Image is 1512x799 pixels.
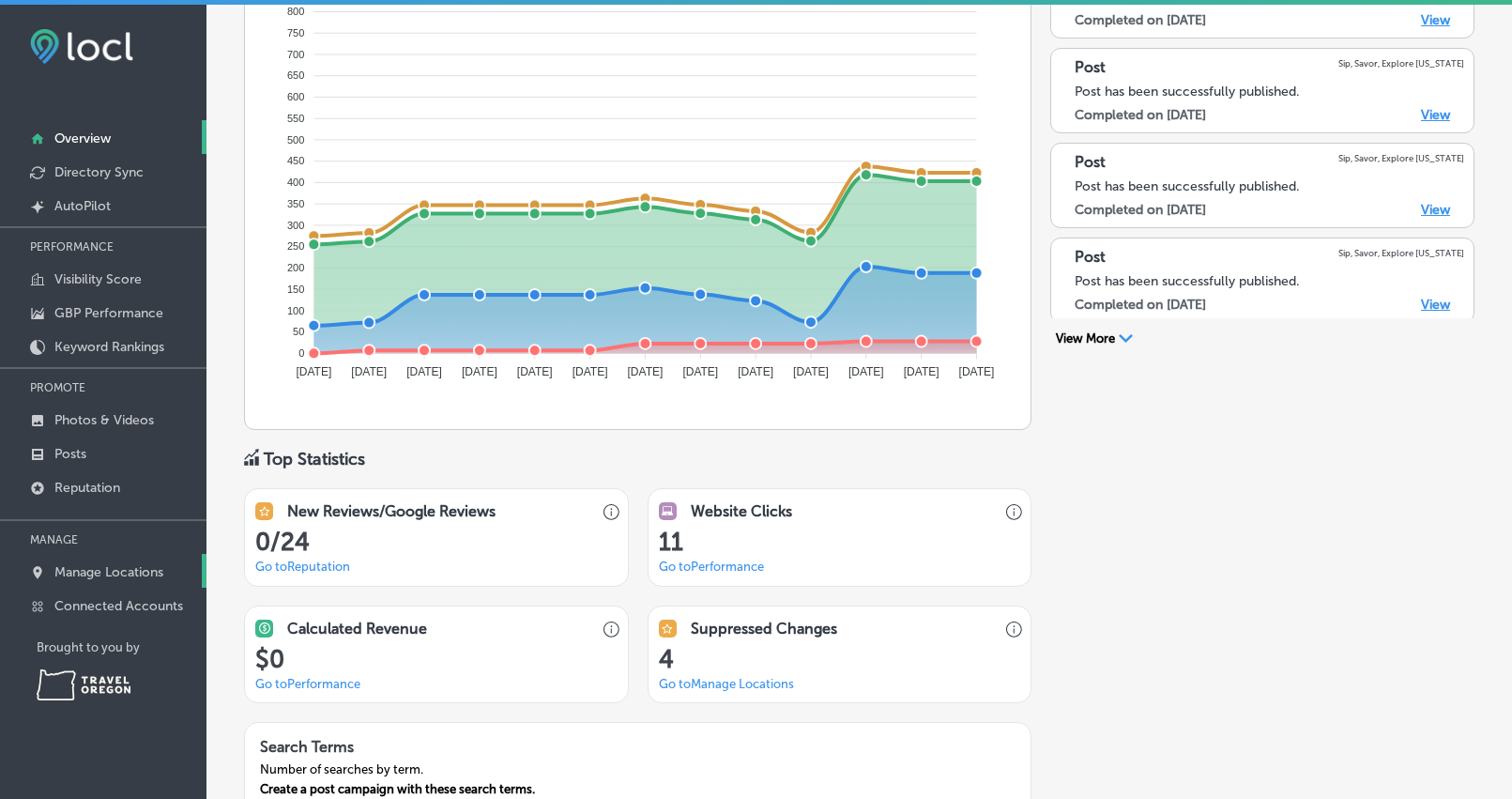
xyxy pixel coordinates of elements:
[54,598,183,614] p: Connected Accounts
[54,564,163,580] p: Manage Locations
[1075,12,1206,28] label: Completed on [DATE]
[287,49,304,60] tspan: 700
[287,220,304,231] tspan: 300
[54,480,120,496] p: Reputation
[287,134,304,146] tspan: 500
[628,365,664,378] tspan: [DATE]
[296,365,331,378] tspan: [DATE]
[848,365,884,378] tspan: [DATE]
[287,240,304,252] tspan: 250
[1075,84,1464,100] div: Post has been successfully published.
[54,305,163,321] p: GBP Performance
[255,528,617,557] h1: 0/24
[406,365,442,378] tspan: [DATE]
[517,365,553,378] tspan: [DATE]
[1075,58,1106,76] p: Post
[287,69,304,81] tspan: 650
[691,502,792,520] h3: Website Clicks
[30,29,133,64] img: fda3e92497d09a02dc62c9cd864e3231.png
[1050,330,1138,347] button: View More
[1421,202,1450,218] a: View
[904,365,939,378] tspan: [DATE]
[1075,202,1206,218] label: Completed on [DATE]
[293,326,304,337] tspan: 50
[287,177,304,188] tspan: 400
[54,412,154,428] p: Photos & Videos
[54,164,144,180] p: Directory Sync
[1338,58,1464,69] p: Sip, Savor, Explore [US_STATE]
[287,198,304,209] tspan: 350
[1075,107,1206,123] label: Completed on [DATE]
[1075,153,1106,171] p: Post
[54,198,111,214] p: AutoPilot
[37,669,130,700] img: Travel Oregon
[255,560,350,574] a: Go toReputation
[287,502,496,520] h3: New Reviews/Google Reviews
[1075,297,1206,313] label: Completed on [DATE]
[245,762,550,782] div: Number of searches by term.
[287,91,304,102] tspan: 600
[245,723,550,761] h3: Search Terms
[462,365,497,378] tspan: [DATE]
[54,446,86,462] p: Posts
[54,131,111,146] p: Overview
[287,262,304,273] tspan: 200
[1421,12,1450,28] a: View
[287,27,304,38] tspan: 750
[298,347,304,359] tspan: 0
[54,271,142,287] p: Visibility Score
[659,645,1020,674] h1: 4
[659,560,764,574] a: Go toPerformance
[351,365,387,378] tspan: [DATE]
[959,365,995,378] tspan: [DATE]
[793,365,829,378] tspan: [DATE]
[255,645,617,674] h1: $ 0
[54,339,164,355] p: Keyword Rankings
[287,284,304,295] tspan: 150
[287,155,304,166] tspan: 450
[1075,273,1464,289] div: Post has been successfully published.
[738,365,773,378] tspan: [DATE]
[573,365,608,378] tspan: [DATE]
[1421,107,1450,123] a: View
[659,528,1020,557] h1: 11
[682,365,718,378] tspan: [DATE]
[287,113,304,124] tspan: 550
[659,677,794,691] a: Go toManage Locations
[255,677,360,691] a: Go toPerformance
[264,449,365,469] div: Top Statistics
[691,620,837,638] h3: Suppressed Changes
[287,620,427,638] h3: Calculated Revenue
[287,6,304,17] tspan: 800
[1338,153,1464,163] p: Sip, Savor, Explore [US_STATE]
[1421,297,1450,313] a: View
[287,305,304,316] tspan: 100
[1338,248,1464,258] p: Sip, Savor, Explore [US_STATE]
[1075,248,1106,266] p: Post
[1075,178,1464,194] div: Post has been successfully published.
[37,640,206,654] p: Brought to you by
